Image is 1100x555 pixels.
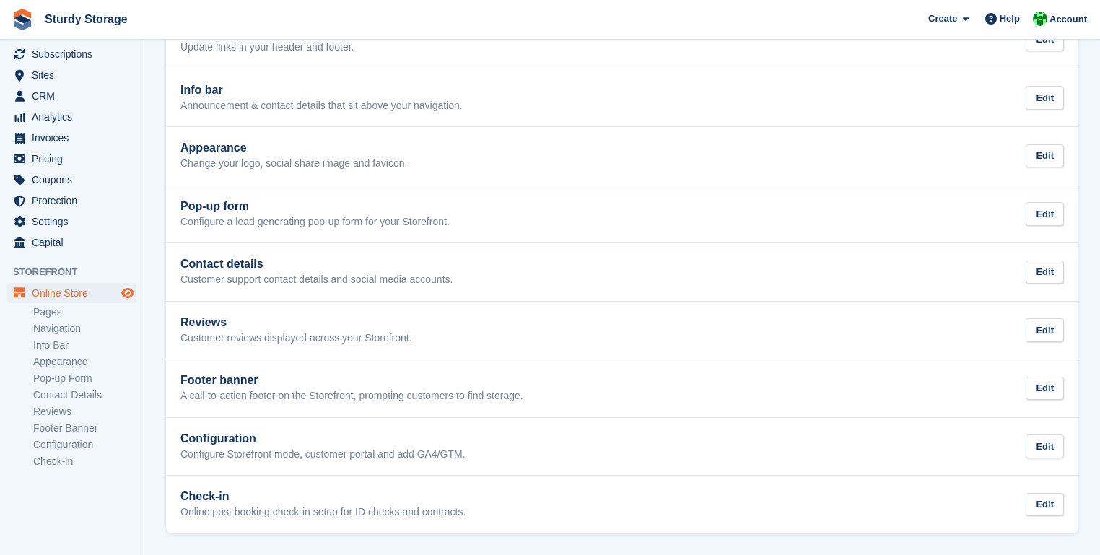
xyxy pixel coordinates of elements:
[12,9,33,30] img: stora-icon-8386f47178a22dfd0bd8f6a31ec36ba5ce8667c1dd55bd0f319d3a0aa187defe.svg
[7,232,136,253] a: menu
[1026,202,1064,226] div: Edit
[7,86,136,106] a: menu
[119,284,136,302] a: Preview store
[32,107,118,127] span: Analytics
[180,506,466,519] p: Online post booking check-in setup for ID checks and contracts.
[33,305,136,319] a: Pages
[166,243,1078,301] a: Contact details Customer support contact details and social media accounts. Edit
[33,438,136,452] a: Configuration
[1000,12,1020,26] span: Help
[180,390,523,403] p: A call-to-action footer on the Storefront, prompting customers to find storage.
[1049,12,1087,27] span: Account
[180,374,523,387] h2: Footer banner
[166,418,1078,476] a: Configuration Configure Storefront mode, customer portal and add GA4/GTM. Edit
[33,388,136,402] a: Contact Details
[33,322,136,336] a: Navigation
[180,84,463,97] h2: Info bar
[32,232,118,253] span: Capital
[33,455,136,468] a: Check-in
[32,191,118,211] span: Protection
[33,355,136,369] a: Appearance
[166,302,1078,359] a: Reviews Customer reviews displayed across your Storefront. Edit
[32,283,118,303] span: Online Store
[7,128,136,148] a: menu
[1026,86,1064,110] div: Edit
[180,141,407,154] h2: Appearance
[32,149,118,169] span: Pricing
[166,359,1078,417] a: Footer banner A call-to-action footer on the Storefront, prompting customers to find storage. Edit
[1026,144,1064,168] div: Edit
[166,476,1078,533] a: Check-in Online post booking check-in setup for ID checks and contracts. Edit
[928,12,957,26] span: Create
[180,100,463,113] p: Announcement & contact details that sit above your navigation.
[166,127,1078,185] a: Appearance Change your logo, social share image and favicon. Edit
[180,316,412,329] h2: Reviews
[32,86,118,106] span: CRM
[13,265,144,279] span: Storefront
[1033,12,1047,26] img: Simon Sturdy
[32,170,118,190] span: Coupons
[180,216,450,229] p: Configure a lead generating pop-up form for your Storefront.
[7,65,136,85] a: menu
[1026,377,1064,401] div: Edit
[180,274,453,287] p: Customer support contact details and social media accounts.
[7,44,136,64] a: menu
[180,332,412,345] p: Customer reviews displayed across your Storefront.
[1026,261,1064,284] div: Edit
[180,41,354,54] p: Update links in your header and footer.
[7,283,136,303] a: menu
[180,200,450,213] h2: Pop-up form
[7,107,136,127] a: menu
[1026,493,1064,517] div: Edit
[33,405,136,419] a: Reviews
[1026,434,1064,458] div: Edit
[32,44,118,64] span: Subscriptions
[7,149,136,169] a: menu
[39,7,134,31] a: Sturdy Storage
[180,258,453,271] h2: Contact details
[7,170,136,190] a: menu
[180,490,466,503] h2: Check-in
[7,211,136,232] a: menu
[166,185,1078,243] a: Pop-up form Configure a lead generating pop-up form for your Storefront. Edit
[1026,28,1064,52] div: Edit
[33,421,136,435] a: Footer Banner
[180,448,466,461] p: Configure Storefront mode, customer portal and add GA4/GTM.
[1026,318,1064,342] div: Edit
[33,372,136,385] a: Pop-up Form
[180,157,407,170] p: Change your logo, social share image and favicon.
[32,211,118,232] span: Settings
[166,11,1078,69] a: Navigation Update links in your header and footer. Edit
[33,338,136,352] a: Info Bar
[180,432,466,445] h2: Configuration
[32,65,118,85] span: Sites
[166,69,1078,127] a: Info bar Announcement & contact details that sit above your navigation. Edit
[7,191,136,211] a: menu
[32,128,118,148] span: Invoices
